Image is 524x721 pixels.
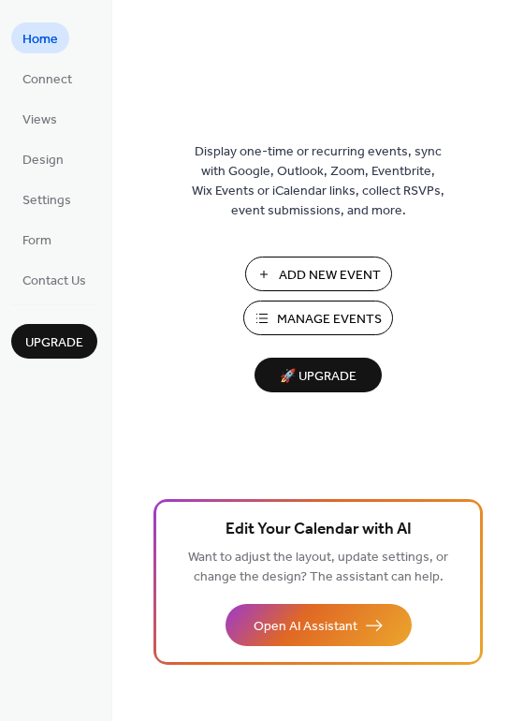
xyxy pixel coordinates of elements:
[11,63,83,94] a: Connect
[11,22,69,53] a: Home
[22,191,71,211] span: Settings
[11,143,75,174] a: Design
[192,142,444,221] span: Display one-time or recurring events, sync with Google, Outlook, Zoom, Eventbrite, Wix Events or ...
[279,266,381,286] span: Add New Event
[11,264,97,295] a: Contact Us
[245,257,392,291] button: Add New Event
[254,617,357,637] span: Open AI Assistant
[11,184,82,214] a: Settings
[11,324,97,359] button: Upgrade
[22,70,72,90] span: Connect
[22,231,51,251] span: Form
[226,517,412,543] span: Edit Your Calendar with AI
[277,310,382,330] span: Manage Events
[266,364,371,390] span: 🚀 Upgrade
[243,301,393,335] button: Manage Events
[22,272,86,291] span: Contact Us
[11,103,68,134] a: Views
[226,604,412,646] button: Open AI Assistant
[255,358,382,392] button: 🚀 Upgrade
[22,30,58,50] span: Home
[22,110,57,130] span: Views
[22,151,64,170] span: Design
[11,224,63,255] a: Form
[188,545,448,590] span: Want to adjust the layout, update settings, or change the design? The assistant can help.
[25,333,83,353] span: Upgrade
